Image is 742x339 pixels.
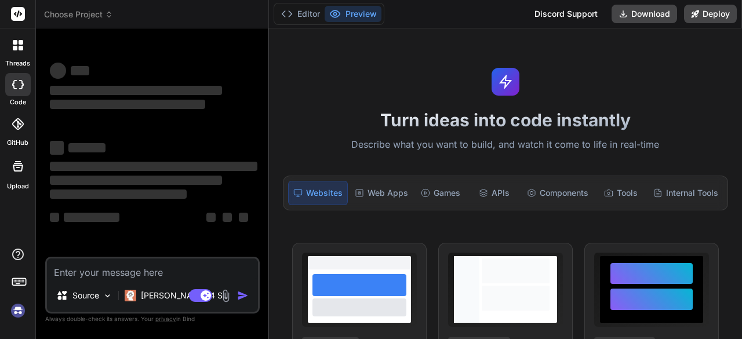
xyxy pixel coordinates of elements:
[468,181,519,205] div: APIs
[612,5,677,23] button: Download
[103,291,112,301] img: Pick Models
[350,181,413,205] div: Web Apps
[239,213,248,222] span: ‌
[50,213,59,222] span: ‌
[276,137,735,152] p: Describe what you want to build, and watch it come to life in real-time
[277,6,325,22] button: Editor
[71,66,89,75] span: ‌
[223,213,232,222] span: ‌
[8,301,28,320] img: signin
[325,6,381,22] button: Preview
[44,9,113,20] span: Choose Project
[415,181,466,205] div: Games
[5,59,30,68] label: threads
[276,110,735,130] h1: Turn ideas into code instantly
[7,181,29,191] label: Upload
[125,290,136,301] img: Claude 4 Sonnet
[7,138,28,148] label: GitHub
[50,141,64,155] span: ‌
[50,100,205,109] span: ‌
[50,189,187,199] span: ‌
[141,290,227,301] p: [PERSON_NAME] 4 S..
[206,213,216,222] span: ‌
[288,181,348,205] div: Websites
[50,86,222,95] span: ‌
[50,63,66,79] span: ‌
[50,162,257,171] span: ‌
[219,289,232,302] img: attachment
[50,176,222,185] span: ‌
[64,213,119,222] span: ‌
[155,315,176,322] span: privacy
[237,290,249,301] img: icon
[522,181,593,205] div: Components
[10,97,26,107] label: code
[72,290,99,301] p: Source
[528,5,605,23] div: Discord Support
[649,181,723,205] div: Internal Tools
[595,181,646,205] div: Tools
[45,314,260,325] p: Always double-check its answers. Your in Bind
[684,5,737,23] button: Deploy
[68,143,106,152] span: ‌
